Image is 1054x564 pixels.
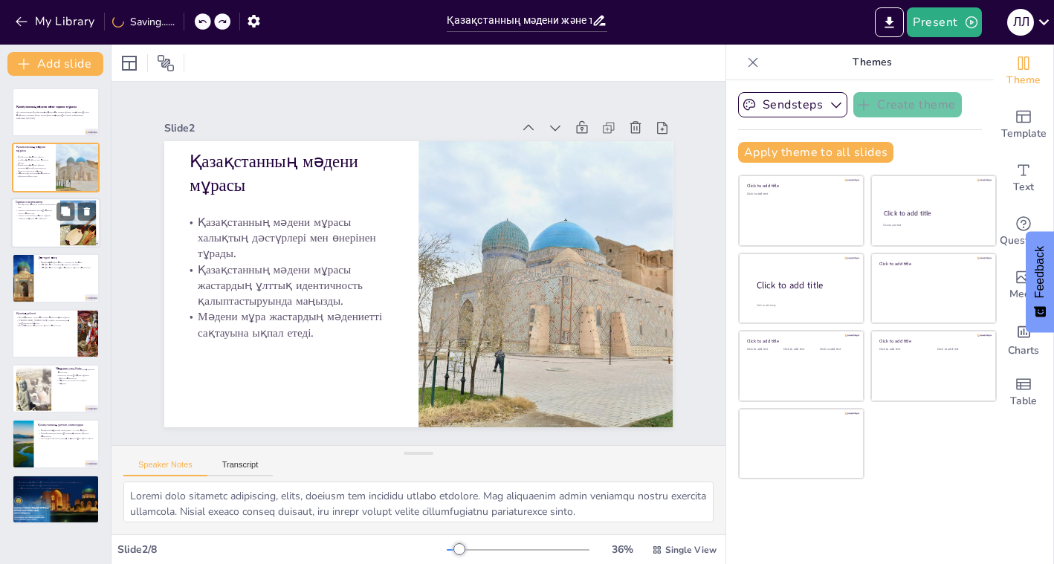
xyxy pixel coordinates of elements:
[16,487,95,490] p: Мәдени мұраны сақтау - жастардың жауапкершілігі.
[1007,9,1034,36] div: л л
[16,204,56,209] p: Қазақстанда көптеген тарихи ескерткіштер бар.
[117,51,141,75] div: Layout
[157,54,175,72] span: Position
[747,338,853,344] div: Click to add title
[747,348,780,351] div: Click to add text
[1026,231,1054,332] button: Feedback - Show survey
[7,52,103,76] button: Add slide
[123,482,714,522] textarea: Loremi dolo sitametc adipiscing, elits, doeiusm tem incididu utlabo etdolore. Mag aliquaenim admi...
[12,253,100,302] div: https://cdn.sendsteps.com/images/logo/sendsteps_logo_white.pnghttps://cdn.sendsteps.com/images/lo...
[12,419,100,468] div: https://cdn.sendsteps.com/images/logo/sendsteps_logo_white.pnghttps://cdn.sendsteps.com/images/lo...
[907,7,981,37] button: Present
[16,476,95,481] p: Қазақстанның болашағы
[884,209,983,218] div: Click to add title
[38,264,95,267] p: Дәстүрлі өнер халықтың тарихын сақтайды.
[15,163,50,172] p: Қазақстанның мәдени мұрасы жастардың ұлттық идентичность қалыптастыруында маңызды.
[12,309,100,358] div: https://cdn.sendsteps.com/images/logo/sendsteps_logo_white.pnghttps://cdn.sendsteps.com/images/lo...
[396,24,465,231] p: Қазақстанның мәдени мұрасы халықтың дәстүрлері мен өнерінен тұрады.
[56,369,95,374] p: Мәдениет пен білім - жастардың дамуына әсер етеді.
[349,29,417,236] p: Қазақстанның мәдени мұрасы жастардың ұлттық идентичность қалыптастыруында маңызды.
[38,267,95,270] p: Дәстүрлі өнер жастарға мәдениетті түсінуге көмектеседі.
[38,261,95,264] p: Қазақтың дәстүрлі өнері - музыка, би, қолөнер.
[604,542,640,557] div: 36 %
[665,544,717,556] span: Single View
[16,484,95,487] p: Жастар еліміздің болашағын қалыптастырады.
[12,475,100,524] div: https://cdn.sendsteps.com/images/logo/sendsteps_logo_white.pnghttps://cdn.sendsteps.com/images/lo...
[207,460,274,476] button: Transcript
[783,348,817,351] div: Click to add text
[15,155,50,163] p: Қазақстанның мәдени мұрасы халықтың дәстүрлері мен өнерінен тұрады.
[38,432,95,438] p: Ұлттық символдар жастарға еліміздің тарихын түсінуге көмектеседі.
[117,542,447,557] div: Slide 2 / 8
[12,364,100,413] div: https://cdn.sendsteps.com/images/logo/sendsteps_logo_white.pnghttps://cdn.sendsteps.com/images/lo...
[747,183,853,189] div: Click to add title
[447,10,592,31] input: Insert title
[820,348,853,351] div: Click to add text
[16,117,95,120] p: Generated with [URL]
[1000,233,1048,249] span: Questions
[15,172,50,177] p: Мәдени мұра жастардың мәдениетті сақтауына ықпал етеді.
[78,202,96,220] button: Delete Slide
[38,256,95,260] p: Дәстүрлі өнер
[937,348,984,351] div: Click to add text
[11,198,100,248] div: https://cdn.sendsteps.com/images/logo/sendsteps_logo_white.pnghttps://cdn.sendsteps.com/images/lo...
[16,481,95,484] p: Қазақстанның мәдени және тарихи мұрасын сақтау жастардың міндеті.
[765,45,979,80] p: Themes
[1008,343,1039,359] span: Charts
[883,224,982,227] div: Click to add text
[879,260,986,266] div: Click to add title
[994,366,1053,419] div: Add a table
[1006,72,1041,88] span: Theme
[16,316,74,319] p: Қазақ әдебиеті - ауыз және жазба әдебиетінің бай мұрасы.
[12,88,100,137] div: https://cdn.sendsteps.com/images/logo/sendsteps_logo_white.pnghttps://cdn.sendsteps.com/images/lo...
[56,374,95,379] p: Білім алу жастарға мәдени мұраны түсінуге көмектеседі.
[994,312,1053,366] div: Add charts and graphs
[747,192,853,196] div: Click to add text
[1010,393,1037,409] span: Table
[112,15,175,29] div: Saving......
[757,279,852,292] div: Click to add title
[738,92,847,117] button: Sendsteps
[16,324,74,327] p: Қазақ әдебиеті мәдениетті түсінуге көмектеседі.
[16,209,56,214] p: Тарихи ескерткіштер жастарға өткенді білуге көмектеседі.
[994,205,1053,259] div: Get real-time input from your audience
[317,34,370,240] p: Мәдени мұра жастардың мәдениетті сақтауына ықпал етеді.
[738,142,893,163] button: Apply theme to all slides
[994,152,1053,205] div: Add text boxes
[994,45,1053,98] div: Change the overall theme
[16,200,56,204] p: Тарихи ескерткіштер
[879,348,926,351] div: Click to add text
[1009,286,1038,302] span: Media
[11,10,101,33] button: My Library
[1033,246,1047,298] span: Feedback
[994,98,1053,152] div: Add ready made slides
[1001,126,1047,142] span: Template
[460,24,528,231] p: Қазақстанның мәдени мұрасы
[56,202,74,220] button: Duplicate Slide
[56,366,95,371] p: Мәдениет пен білім
[879,338,986,344] div: Click to add title
[853,92,962,117] button: Create theme
[56,380,95,385] p: Мәдениет пен білім жастар үшін маңызды.
[38,430,95,432] p: Қазақстанның ұлттық символдары - ту, герб, әнұран.
[1007,7,1034,37] button: л л
[16,215,56,220] p: Тарихи ескерткіштер мәдени мұраны сақтауда маңызды рөл атқарады.
[16,111,95,117] p: Бұл презентацияда Қазақстанның мәдени және тарихи мұрасы, оның байлығы мен әртүрлілігі, сонымен қ...
[38,423,95,427] p: Қазақстанның ұлттық символдары
[757,304,850,308] div: Click to add body
[1013,179,1034,195] span: Text
[12,143,100,192] div: https://cdn.sendsteps.com/images/logo/sendsteps_logo_white.pnghttps://cdn.sendsteps.com/images/lo...
[875,7,904,37] button: Export to PowerPoint
[16,311,74,315] p: Қазақ әдебиеті
[16,144,51,152] p: Қазақстанның мәдени мұрасы
[38,438,95,441] p: Жастар ұлттық символдардың маңыздылығын түсінуі қажет.
[16,106,77,109] strong: Қазақстанның мәдени және тарихи мұрасы
[16,319,74,324] p: [PERSON_NAME], [PERSON_NAME] сияқты жазушылардың шығармалары маңызды.
[994,259,1053,312] div: Add images, graphics, shapes or video
[123,460,207,476] button: Speaker Notes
